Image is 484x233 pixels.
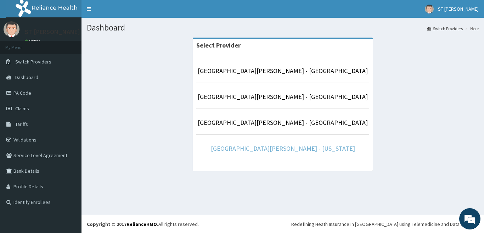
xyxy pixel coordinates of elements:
h1: Dashboard [87,23,479,32]
span: Claims [15,105,29,112]
img: User Image [4,21,19,37]
a: Switch Providers [427,26,463,32]
footer: All rights reserved. [81,215,484,233]
p: ST [PERSON_NAME] [25,29,80,35]
div: Redefining Heath Insurance in [GEOGRAPHIC_DATA] using Telemedicine and Data Science! [291,221,479,228]
strong: Select Provider [196,41,241,49]
span: Switch Providers [15,59,51,65]
span: Dashboard [15,74,38,81]
a: [GEOGRAPHIC_DATA][PERSON_NAME] - [GEOGRAPHIC_DATA] [198,93,368,101]
strong: Copyright © 2017 . [87,221,158,227]
a: [GEOGRAPHIC_DATA][PERSON_NAME] - [US_STATE] [211,144,355,152]
span: ST [PERSON_NAME] [438,6,479,12]
a: RelianceHMO [126,221,157,227]
li: Here [463,26,479,32]
a: [GEOGRAPHIC_DATA][PERSON_NAME] - [GEOGRAPHIC_DATA] [198,67,368,75]
span: Tariffs [15,121,28,127]
img: User Image [425,5,434,13]
a: [GEOGRAPHIC_DATA][PERSON_NAME] - [GEOGRAPHIC_DATA] [198,118,368,127]
a: Online [25,39,42,44]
